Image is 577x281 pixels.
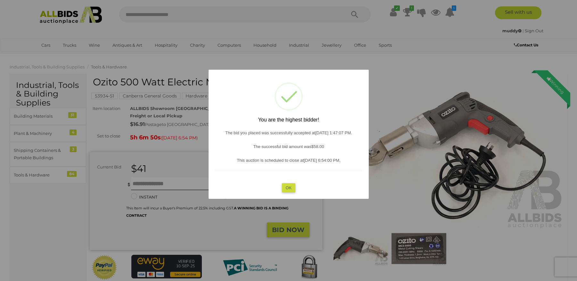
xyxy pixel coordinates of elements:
button: OK [282,183,295,192]
span: $58.00 [311,144,324,149]
span: [DATE] 1:47:07 PM [315,130,351,135]
p: The successful bid amount was [215,143,362,150]
span: [DATE] 6:54:00 PM [304,158,339,163]
p: The bid you placed was successfully accepted at . [215,129,362,136]
h2: You are the highest bidder! [215,117,362,123]
p: This auction is scheduled to close at . [215,157,362,164]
